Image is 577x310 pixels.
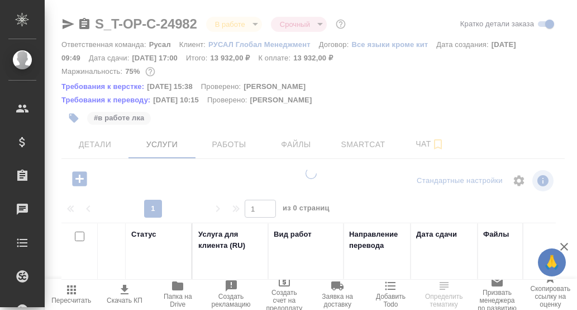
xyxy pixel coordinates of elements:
[98,279,151,310] button: Скачать КП
[524,279,577,310] button: Скопировать ссылку на оценку заказа
[542,251,561,274] span: 🙏
[204,279,257,310] button: Создать рекламацию
[274,229,312,240] div: Вид работ
[51,297,91,304] span: Пересчитать
[417,279,470,310] button: Определить тематику
[483,229,509,240] div: Файлы
[364,279,417,310] button: Добавить Todo
[107,297,142,304] span: Скачать КП
[45,279,98,310] button: Пересчитать
[349,229,405,251] div: Направление перевода
[470,279,523,310] button: Призвать менеджера по развитию
[538,248,566,276] button: 🙏
[151,279,204,310] button: Папка на Drive
[424,293,464,308] span: Определить тематику
[311,279,364,310] button: Заявка на доставку
[158,293,198,308] span: Папка на Drive
[257,279,311,310] button: Создать счет на предоплату
[211,293,251,308] span: Создать рекламацию
[131,229,156,240] div: Статус
[198,229,263,251] div: Услуга для клиента (RU)
[318,293,357,308] span: Заявка на доставку
[371,293,411,308] span: Добавить Todo
[416,229,457,240] div: Дата сдачи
